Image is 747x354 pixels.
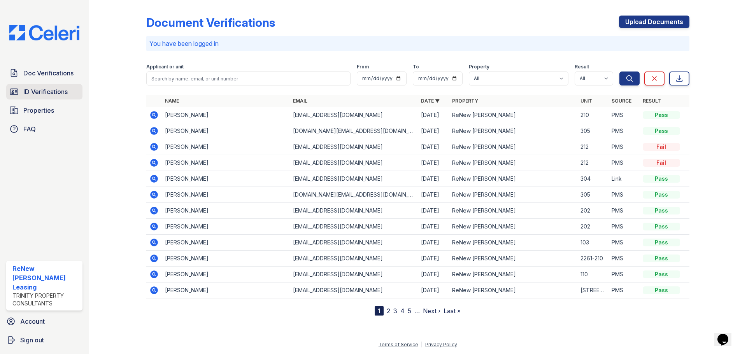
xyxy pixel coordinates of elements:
[577,267,608,283] td: 110
[577,235,608,251] td: 103
[357,64,369,70] label: From
[577,139,608,155] td: 212
[577,283,608,298] td: [STREET_ADDRESS]
[3,25,86,40] img: CE_Logo_Blue-a8612792a0a2168367f1c8372b55b34899dd931a85d93a1a3d3e32e68fde9ad4.png
[449,155,577,171] td: ReNew [PERSON_NAME]
[449,139,577,155] td: ReNew [PERSON_NAME]
[408,307,411,315] a: 5
[146,64,184,70] label: Applicant or unit
[418,203,449,219] td: [DATE]
[714,323,739,346] iframe: chat widget
[425,342,457,347] a: Privacy Policy
[619,16,689,28] a: Upload Documents
[643,207,680,214] div: Pass
[577,171,608,187] td: 304
[12,292,79,307] div: Trinity Property Consultants
[418,123,449,139] td: [DATE]
[290,235,418,251] td: [EMAIL_ADDRESS][DOMAIN_NAME]
[421,98,440,104] a: Date ▼
[290,251,418,267] td: [EMAIL_ADDRESS][DOMAIN_NAME]
[162,187,290,203] td: [PERSON_NAME]
[146,16,275,30] div: Document Verifications
[146,71,351,85] input: Search by name, email, or unit number
[418,219,449,235] td: [DATE]
[23,106,54,115] span: Properties
[293,98,307,104] a: Email
[290,187,418,203] td: [DOMAIN_NAME][EMAIL_ADDRESS][DOMAIN_NAME]
[414,306,420,316] span: …
[449,123,577,139] td: ReNew [PERSON_NAME]
[165,98,179,104] a: Name
[290,139,418,155] td: [EMAIL_ADDRESS][DOMAIN_NAME]
[3,332,86,348] a: Sign out
[393,307,397,315] a: 3
[469,64,489,70] label: Property
[643,175,680,183] div: Pass
[418,155,449,171] td: [DATE]
[449,267,577,283] td: ReNew [PERSON_NAME]
[418,283,449,298] td: [DATE]
[577,251,608,267] td: 2261-210
[643,223,680,230] div: Pass
[162,155,290,171] td: [PERSON_NAME]
[162,139,290,155] td: [PERSON_NAME]
[449,107,577,123] td: ReNew [PERSON_NAME]
[643,127,680,135] div: Pass
[577,155,608,171] td: 212
[608,155,640,171] td: PMS
[643,159,680,167] div: Fail
[643,98,661,104] a: Result
[418,235,449,251] td: [DATE]
[612,98,631,104] a: Source
[608,283,640,298] td: PMS
[643,143,680,151] div: Fail
[608,235,640,251] td: PMS
[290,171,418,187] td: [EMAIL_ADDRESS][DOMAIN_NAME]
[23,68,74,78] span: Doc Verifications
[577,203,608,219] td: 202
[608,123,640,139] td: PMS
[162,171,290,187] td: [PERSON_NAME]
[608,203,640,219] td: PMS
[379,342,418,347] a: Terms of Service
[449,283,577,298] td: ReNew [PERSON_NAME]
[643,286,680,294] div: Pass
[580,98,592,104] a: Unit
[290,283,418,298] td: [EMAIL_ADDRESS][DOMAIN_NAME]
[6,121,82,137] a: FAQ
[608,219,640,235] td: PMS
[23,124,36,134] span: FAQ
[149,39,686,48] p: You have been logged in
[20,335,44,345] span: Sign out
[608,171,640,187] td: Link
[6,103,82,118] a: Properties
[162,235,290,251] td: [PERSON_NAME]
[643,111,680,119] div: Pass
[290,203,418,219] td: [EMAIL_ADDRESS][DOMAIN_NAME]
[449,219,577,235] td: ReNew [PERSON_NAME]
[423,307,440,315] a: Next ›
[418,187,449,203] td: [DATE]
[6,84,82,99] a: ID Verifications
[608,187,640,203] td: PMS
[449,251,577,267] td: ReNew [PERSON_NAME]
[387,307,390,315] a: 2
[449,235,577,251] td: ReNew [PERSON_NAME]
[643,239,680,246] div: Pass
[643,191,680,199] div: Pass
[162,219,290,235] td: [PERSON_NAME]
[12,264,79,292] div: ReNew [PERSON_NAME] Leasing
[23,87,68,96] span: ID Verifications
[608,251,640,267] td: PMS
[3,314,86,329] a: Account
[577,187,608,203] td: 305
[643,255,680,262] div: Pass
[290,155,418,171] td: [EMAIL_ADDRESS][DOMAIN_NAME]
[162,267,290,283] td: [PERSON_NAME]
[20,317,45,326] span: Account
[418,107,449,123] td: [DATE]
[577,123,608,139] td: 305
[577,107,608,123] td: 210
[6,65,82,81] a: Doc Verifications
